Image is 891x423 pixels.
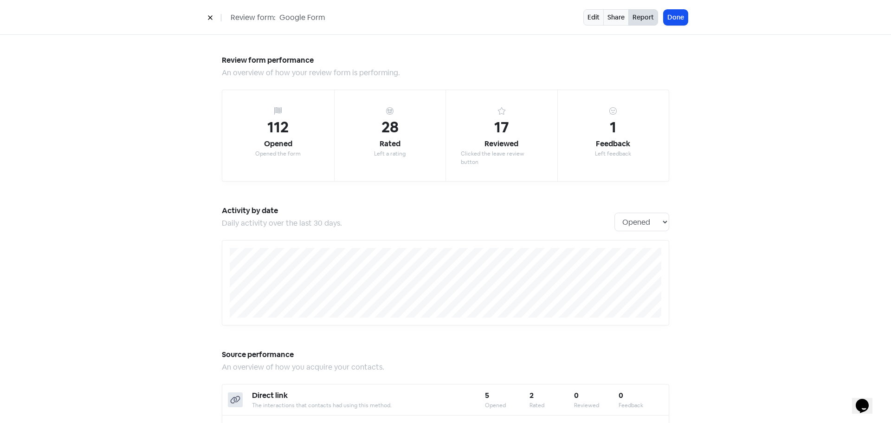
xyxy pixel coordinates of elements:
[628,9,658,26] button: Report
[485,390,489,400] b: 5
[619,401,663,410] div: Feedback
[222,348,669,362] h5: Source performance
[595,150,631,158] div: Left feedback
[484,138,518,150] div: Reviewed
[374,150,406,158] div: Left a rating
[583,9,604,26] a: Edit
[619,390,623,400] b: 0
[255,150,301,158] div: Opened the form
[222,67,669,78] div: An overview of how your review form is performing.
[381,116,399,138] div: 28
[252,390,288,400] b: Direct link
[380,138,400,150] div: Rated
[610,116,616,138] div: 1
[461,150,542,166] div: Clicked the leave review button
[574,390,579,400] b: 0
[664,10,688,25] button: Done
[494,116,509,138] div: 17
[222,53,669,67] h5: Review form performance
[529,390,534,400] b: 2
[222,362,669,373] div: An overview of how you acquire your contacts.
[485,401,529,410] div: Opened
[267,116,289,138] div: 112
[222,218,614,229] div: Daily activity over the last 30 days.
[252,401,485,410] div: The interactions that contacts had using this method.
[852,386,882,414] iframe: chat widget
[231,12,276,23] span: Review form:
[596,138,630,150] div: Feedback
[603,9,629,26] a: Share
[264,138,292,150] div: Opened
[222,204,614,218] h5: Activity by date
[529,401,574,410] div: Rated
[574,401,619,410] div: Reviewed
